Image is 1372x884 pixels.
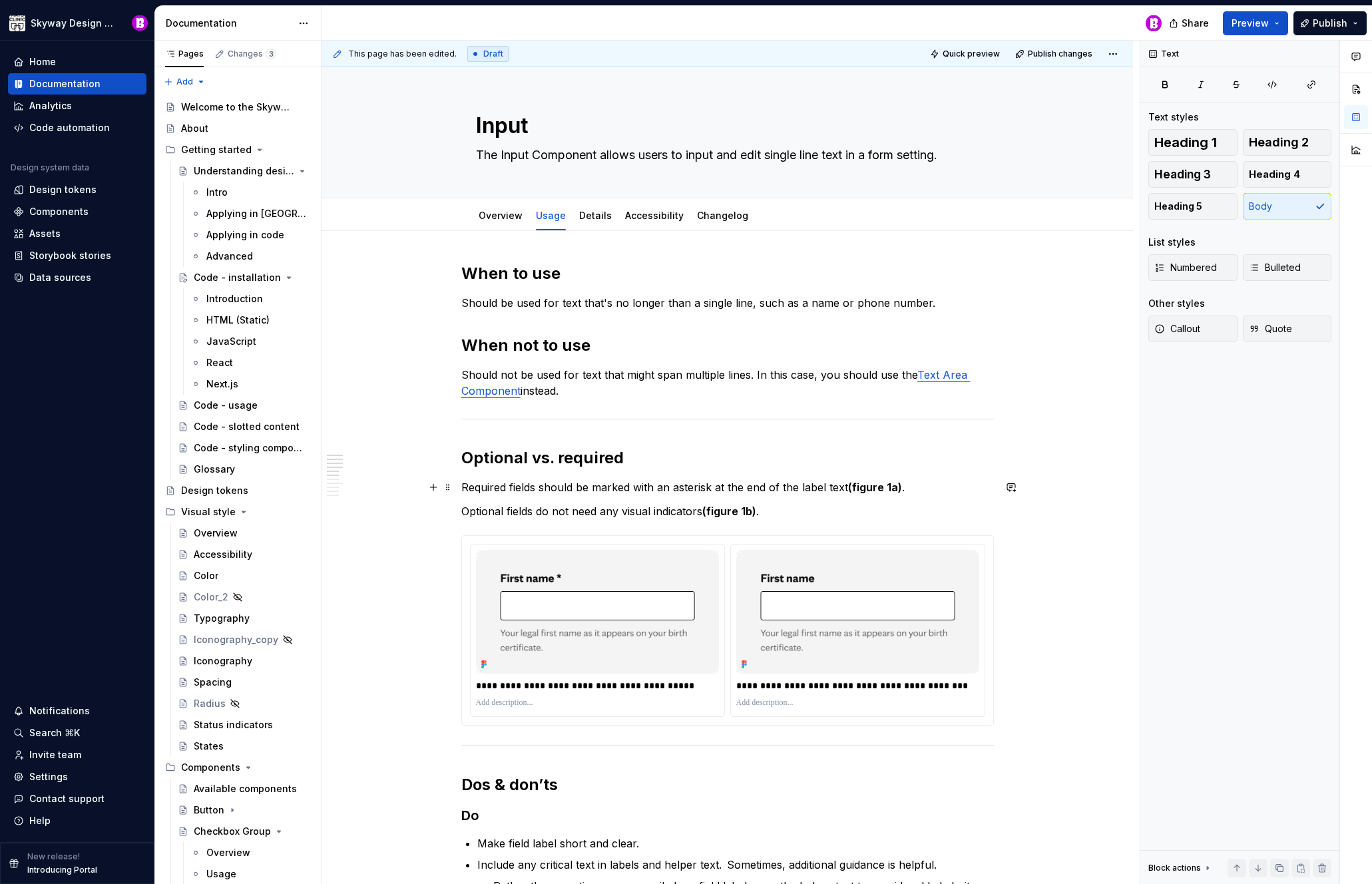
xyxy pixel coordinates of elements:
div: Radius [194,697,226,710]
a: Next.js [185,373,316,395]
span: Share [1182,17,1209,30]
div: Skyway Design System [31,17,116,30]
button: Quote [1243,316,1332,342]
p: Optional fields do not need any visual indicators . [461,503,994,519]
div: Code - usage [194,399,258,412]
a: Applying in [GEOGRAPHIC_DATA] [185,203,316,224]
a: Documentation [8,73,146,95]
textarea: The Input Component allows users to input and edit single line text in a form setting. [473,144,977,166]
a: JavaScript [185,331,316,352]
div: Contact support [29,792,105,805]
a: Introduction [185,288,316,310]
a: Design tokens [8,179,146,200]
button: Notifications [8,700,146,722]
button: Publish [1293,11,1367,35]
a: Status indicators [172,714,316,736]
div: Analytics [29,99,72,112]
div: Help [29,814,51,827]
span: Publish [1313,17,1347,30]
h3: Do [461,806,994,825]
div: Advanced [206,250,253,263]
button: Heading 2 [1243,129,1332,156]
div: Next.js [206,377,238,391]
div: Introduction [206,292,263,306]
div: Iconography_copy [194,633,278,646]
div: Typography [194,612,250,625]
a: Color_2 [172,586,316,608]
a: Code - usage [172,395,316,416]
div: Other styles [1148,297,1205,310]
div: Checkbox Group [194,825,271,838]
button: Contact support [8,788,146,809]
div: Spacing [194,676,232,689]
h2: When to use [461,263,994,284]
div: Invite team [29,748,81,762]
div: Status indicators [194,718,273,732]
a: Welcome to the Skyway Design System! [160,97,316,118]
textarea: Input [473,110,977,142]
p: Include any critical text in labels and helper text. Sometimes, additional guidance is helpful. [477,857,994,873]
div: Code - installation [194,271,281,284]
button: Quick preview [926,45,1006,63]
a: HTML (Static) [185,310,316,331]
div: Applying in [GEOGRAPHIC_DATA] [206,207,308,220]
span: 3 [266,49,276,59]
div: Changes [228,49,276,59]
a: Storybook stories [8,245,146,266]
button: Preview [1223,11,1288,35]
a: Code - slotted content [172,416,316,437]
a: Accessibility [172,544,316,565]
div: Search ⌘K [29,726,80,740]
span: Preview [1232,17,1269,30]
div: Code automation [29,121,110,134]
div: About [181,122,208,135]
div: Available components [194,782,297,795]
a: Spacing [172,672,316,693]
span: This page has been edited. [348,49,457,59]
div: Storybook stories [29,249,111,262]
a: Components [8,201,146,222]
div: Overview [473,201,528,229]
span: Bulleted [1249,261,1301,274]
strong: (figure 1b) [702,505,756,518]
div: Code - slotted content [194,420,300,433]
span: Heading 5 [1154,200,1202,213]
a: Assets [8,223,146,244]
div: Home [29,55,56,69]
button: Bulleted [1243,254,1332,281]
a: Iconography_copy [172,629,316,650]
span: Heading 2 [1249,136,1309,149]
div: Glossary [194,463,235,476]
div: Block actions [1148,859,1213,877]
span: Heading 3 [1154,168,1211,181]
span: Quote [1249,322,1292,335]
div: Intro [206,186,228,199]
div: Settings [29,770,68,783]
div: Applying in code [206,228,284,242]
img: 7d2f9795-fa08-4624-9490-5a3f7218a56a.png [9,15,25,31]
a: Changelog [697,210,748,221]
div: HTML (Static) [206,314,270,327]
a: Code automation [8,117,146,138]
span: Quick preview [943,49,1000,59]
button: Heading 5 [1148,193,1238,220]
div: List styles [1148,236,1196,249]
button: Heading 4 [1243,161,1332,188]
a: Usage [536,210,566,221]
div: Getting started [160,139,316,160]
span: Draft [483,49,503,59]
a: Design tokens [160,480,316,501]
strong: (figure 1a) [848,481,902,494]
a: Checkbox Group [172,821,316,842]
button: Callout [1148,316,1238,342]
a: Understanding design tokens [172,160,316,182]
a: Glossary [172,459,316,480]
span: Add [176,77,193,87]
div: Text styles [1148,110,1199,124]
div: Notifications [29,704,90,718]
a: Settings [8,766,146,787]
span: Callout [1154,322,1200,335]
div: Assets [29,227,61,240]
span: Numbered [1154,261,1217,274]
p: Introducing Portal [27,865,97,875]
